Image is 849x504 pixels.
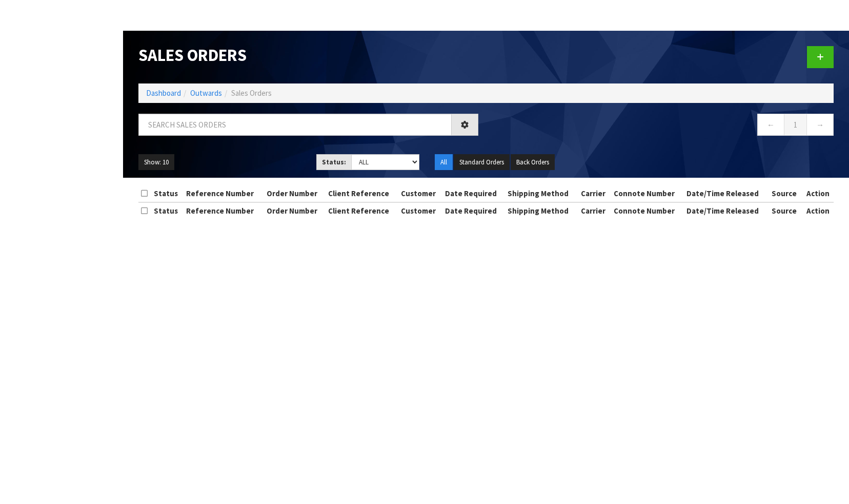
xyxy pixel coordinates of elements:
th: Date Required [442,185,505,202]
a: Outwards [190,88,222,98]
a: → [806,114,834,136]
input: Search sales orders [138,114,452,136]
th: Shipping Method [505,185,578,202]
th: Reference Number [184,185,264,202]
th: Source [769,185,802,202]
th: Customer [398,185,442,202]
th: Carrier [578,185,611,202]
h1: Sales Orders [138,46,478,65]
th: Carrier [578,202,611,219]
strong: Status: [322,158,346,166]
th: Action [802,185,834,202]
th: Shipping Method [505,202,578,219]
a: ← [757,114,784,136]
th: Action [802,202,834,219]
nav: Page navigation [494,114,834,139]
button: Standard Orders [454,154,510,171]
button: Show: 10 [138,154,174,171]
button: All [435,154,453,171]
th: Order Number [264,202,326,219]
a: Dashboard [146,88,181,98]
button: Back Orders [511,154,555,171]
th: Date Required [442,202,505,219]
th: Order Number [264,185,326,202]
th: Client Reference [326,202,398,219]
th: Date/Time Released [684,202,769,219]
th: Customer [398,202,442,219]
th: Status [151,185,184,202]
th: Client Reference [326,185,398,202]
span: Sales Orders [231,88,272,98]
th: Date/Time Released [684,185,769,202]
th: Status [151,202,184,219]
th: Connote Number [611,185,684,202]
th: Connote Number [611,202,684,219]
a: 1 [784,114,807,136]
th: Reference Number [184,202,264,219]
th: Source [769,202,802,219]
